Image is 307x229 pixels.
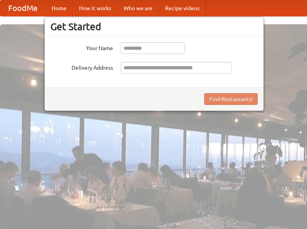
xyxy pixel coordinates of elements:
[204,93,258,105] button: Find Restaurants!
[45,0,73,16] a: Home
[0,0,45,16] a: FoodMe
[50,42,113,52] label: Your Name
[159,0,206,16] a: Recipe videos
[50,62,113,72] label: Delivery Address
[50,21,258,32] h3: Get Started
[117,0,159,16] a: Who we are
[73,0,117,16] a: How it works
